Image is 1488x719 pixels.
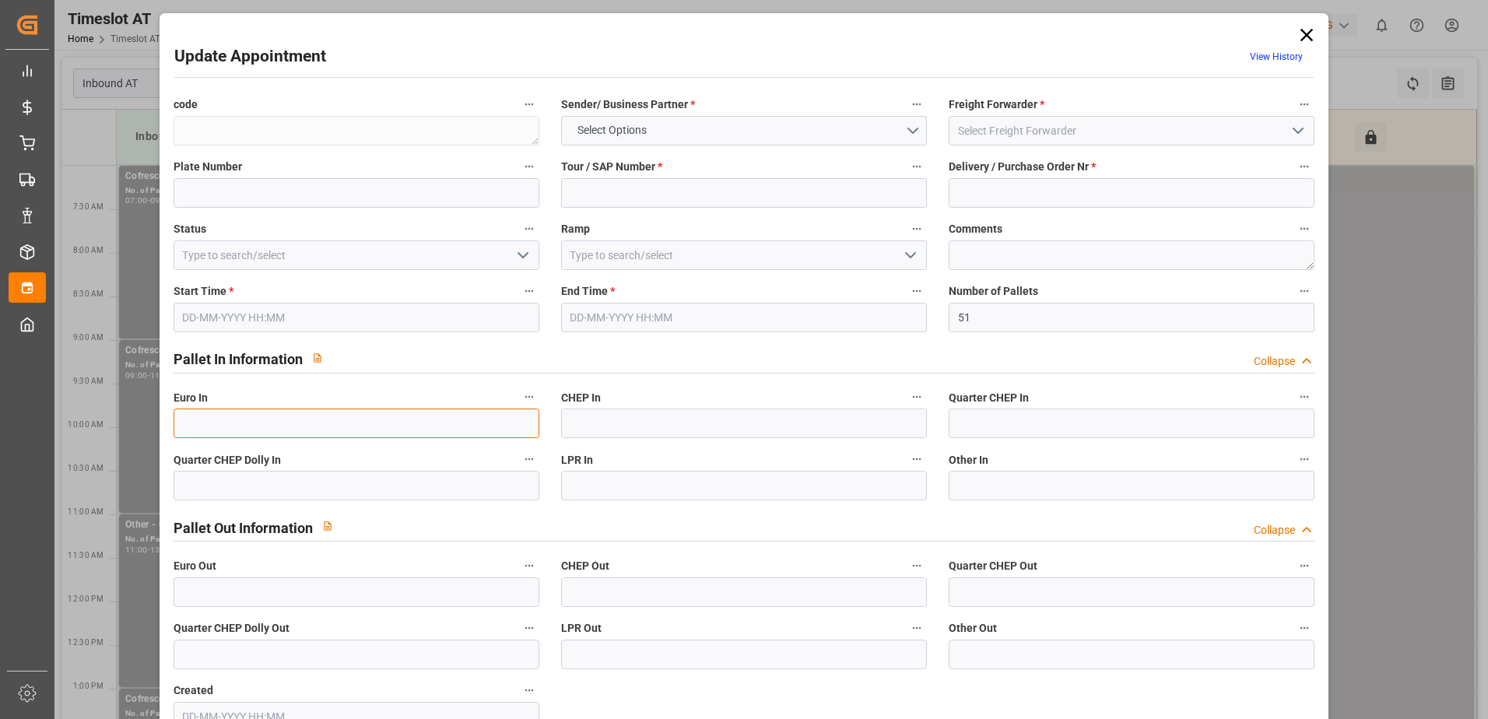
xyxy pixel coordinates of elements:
input: DD-MM-YYYY HH:MM [174,303,539,332]
span: Status [174,221,206,237]
button: Start Time * [519,281,539,301]
span: CHEP In [561,390,601,406]
span: Quarter CHEP Out [949,558,1037,574]
input: Type to search/select [174,240,539,270]
span: Created [174,682,213,699]
button: LPR In [907,449,927,469]
h2: Pallet In Information [174,349,303,370]
h2: Pallet Out Information [174,517,313,538]
button: View description [313,511,342,541]
button: Euro In [519,387,539,407]
span: Number of Pallets [949,283,1038,300]
button: Quarter CHEP Out [1294,556,1314,576]
input: Type to search/select [561,240,927,270]
span: Quarter CHEP Dolly Out [174,620,290,637]
button: Quarter CHEP Dolly Out [519,618,539,638]
button: Quarter CHEP In [1294,387,1314,407]
span: Freight Forwarder [949,96,1044,113]
button: Comments [1294,219,1314,239]
input: DD-MM-YYYY HH:MM [561,303,927,332]
span: Delivery / Purchase Order Nr [949,159,1096,175]
input: Select Freight Forwarder [949,116,1314,146]
button: Tour / SAP Number * [907,156,927,177]
span: code [174,96,198,113]
span: Quarter CHEP In [949,390,1029,406]
button: Freight Forwarder * [1294,94,1314,114]
span: Euro Out [174,558,216,574]
span: End Time [561,283,615,300]
button: Created [519,680,539,700]
button: Other In [1294,449,1314,469]
button: CHEP In [907,387,927,407]
button: Plate Number [519,156,539,177]
button: Ramp [907,219,927,239]
div: Collapse [1254,353,1295,370]
span: Euro In [174,390,208,406]
span: Comments [949,221,1002,237]
button: Number of Pallets [1294,281,1314,301]
span: Start Time [174,283,233,300]
button: code [519,94,539,114]
button: Status [519,219,539,239]
span: Select Options [570,122,655,139]
span: LPR Out [561,620,602,637]
span: LPR In [561,452,593,468]
button: Quarter CHEP Dolly In [519,449,539,469]
span: Ramp [561,221,590,237]
a: View History [1250,51,1303,62]
button: Euro Out [519,556,539,576]
span: Sender/ Business Partner [561,96,695,113]
button: End Time * [907,281,927,301]
button: CHEP Out [907,556,927,576]
button: LPR Out [907,618,927,638]
button: open menu [1286,119,1309,143]
h2: Update Appointment [174,44,326,69]
button: Delivery / Purchase Order Nr * [1294,156,1314,177]
span: Other Out [949,620,997,637]
span: CHEP Out [561,558,609,574]
span: Tour / SAP Number [561,159,662,175]
div: Collapse [1254,522,1295,538]
button: open menu [510,244,533,268]
button: View description [303,343,332,373]
button: open menu [561,116,927,146]
span: Other In [949,452,988,468]
button: Sender/ Business Partner * [907,94,927,114]
button: open menu [898,244,921,268]
span: Quarter CHEP Dolly In [174,452,281,468]
span: Plate Number [174,159,242,175]
button: Other Out [1294,618,1314,638]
